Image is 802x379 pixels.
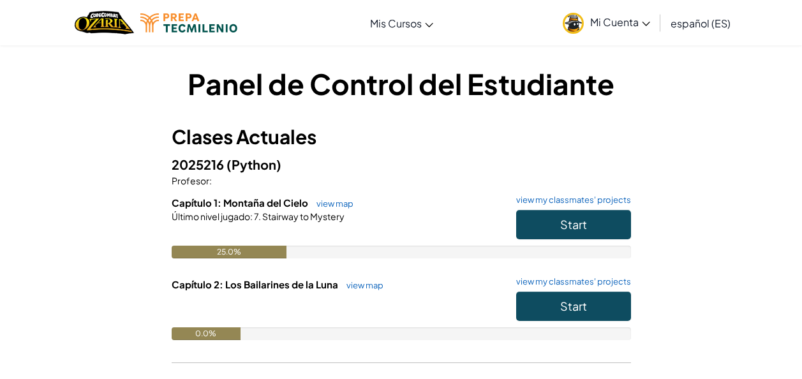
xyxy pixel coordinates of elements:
span: : [209,175,212,186]
a: Ozaria by CodeCombat logo [75,10,134,36]
a: view map [310,198,353,209]
span: Capítulo 2: Los Bailarines de la Luna [172,278,340,290]
div: 0.0% [172,327,241,340]
h1: Panel de Control del Estudiante [172,64,631,103]
a: view my classmates' projects [510,278,631,286]
span: : [250,211,253,222]
h3: Clases Actuales [172,123,631,151]
span: 2025216 [172,156,226,172]
span: Último nivel jugado [172,211,250,222]
img: avatar [563,13,584,34]
a: Mi Cuenta [556,3,657,43]
span: Profesor [172,175,209,186]
img: Tecmilenio logo [140,13,237,33]
a: view my classmates' projects [510,196,631,204]
span: 7. [253,211,261,222]
div: 25.0% [172,246,286,258]
span: (Python) [226,156,281,172]
button: Start [516,210,631,239]
span: Capítulo 1: Montaña del Cielo [172,197,310,209]
span: español (ES) [671,17,731,30]
button: Start [516,292,631,321]
a: Mis Cursos [364,6,440,40]
a: view map [340,280,383,290]
a: español (ES) [664,6,737,40]
span: Start [560,217,587,232]
span: Start [560,299,587,313]
span: Mis Cursos [370,17,422,30]
span: Mi Cuenta [590,15,650,29]
span: Stairway to Mystery [261,211,345,222]
img: Home [75,10,134,36]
